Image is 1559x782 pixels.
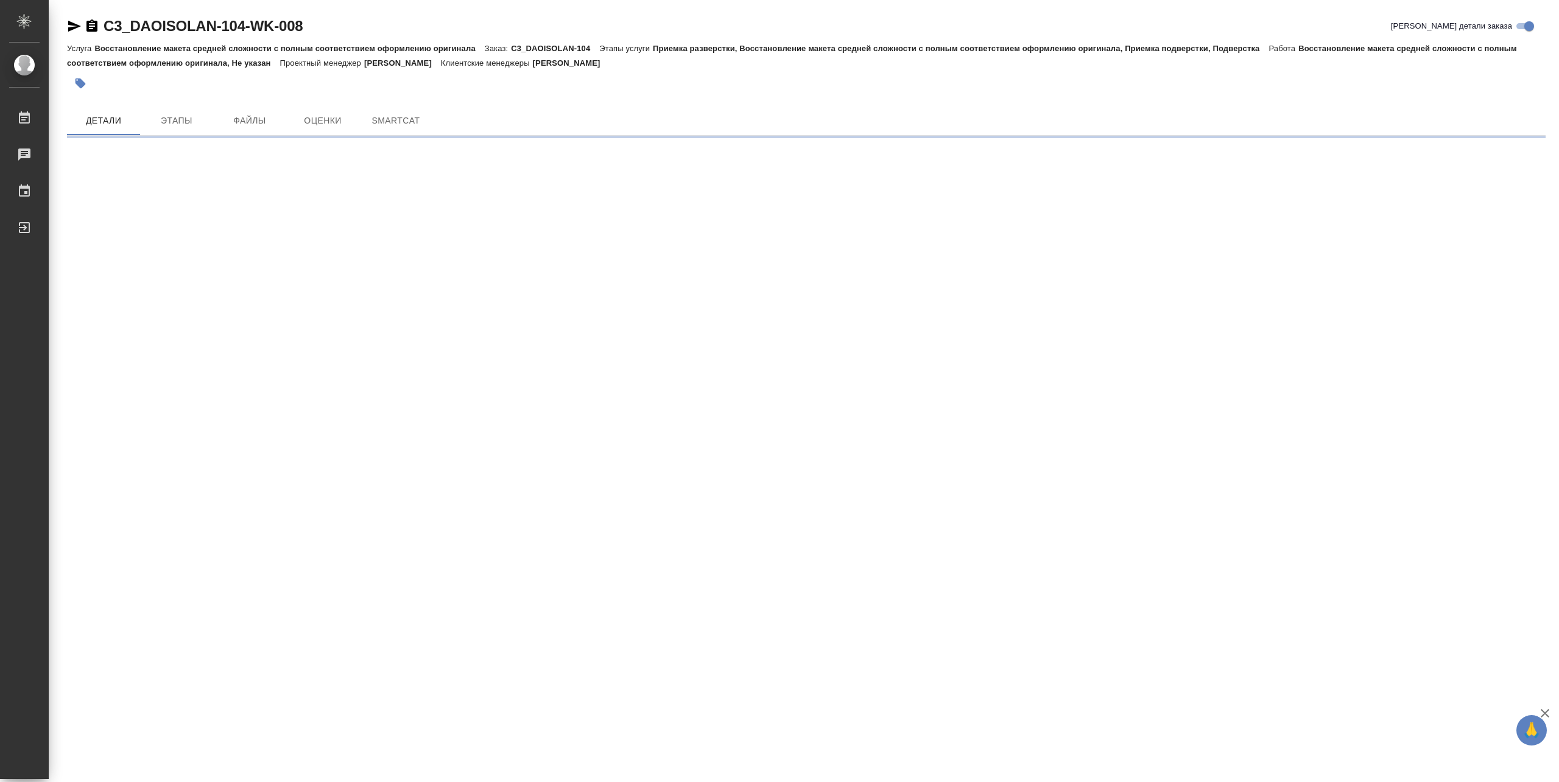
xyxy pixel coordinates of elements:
[294,113,352,128] span: Оценки
[599,44,653,53] p: Этапы услуги
[441,58,533,68] p: Клиентские менеджеры
[653,44,1269,53] p: Приемка разверстки, Восстановление макета средней сложности с полным соответствием оформлению ори...
[533,58,610,68] p: [PERSON_NAME]
[511,44,599,53] p: C3_DAOISOLAN-104
[280,58,364,68] p: Проектный менеджер
[485,44,511,53] p: Заказ:
[1516,715,1547,745] button: 🙏
[67,44,94,53] p: Услуга
[67,19,82,33] button: Скопировать ссылку для ЯМессенджера
[1391,20,1512,32] span: [PERSON_NAME] детали заказа
[1269,44,1299,53] p: Работа
[220,113,279,128] span: Файлы
[1521,717,1542,743] span: 🙏
[147,113,206,128] span: Этапы
[67,70,94,97] button: Добавить тэг
[364,58,441,68] p: [PERSON_NAME]
[94,44,484,53] p: Восстановление макета средней сложности с полным соответствием оформлению оригинала
[104,18,303,34] a: C3_DAOISOLAN-104-WK-008
[74,113,133,128] span: Детали
[367,113,425,128] span: SmartCat
[85,19,99,33] button: Скопировать ссылку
